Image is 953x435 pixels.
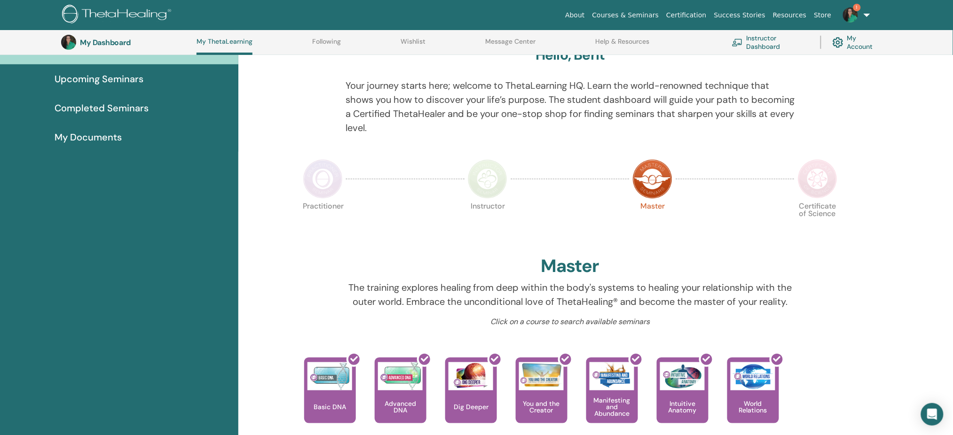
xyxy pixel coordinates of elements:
p: You and the Creator [516,400,567,413]
img: Advanced DNA [378,362,423,390]
img: logo.png [62,5,174,26]
p: Advanced DNA [375,400,426,413]
a: About [561,7,588,24]
a: Store [811,7,835,24]
img: default.jpg [61,35,76,50]
p: Master [633,202,672,242]
p: Your journey starts here; welcome to ThetaLearning HQ. Learn the world-renowned technique that sh... [346,78,795,135]
a: Success Stories [710,7,769,24]
a: Courses & Seminars [589,7,663,24]
img: Manifesting and Abundance [590,362,634,390]
img: Intuitive Anatomy [660,362,705,390]
p: Certificate of Science [798,202,837,242]
a: Wishlist [401,38,425,53]
p: Dig Deeper [450,404,492,410]
img: World Relations [731,362,775,390]
img: Certificate of Science [798,159,837,199]
span: Upcoming Seminars [55,72,143,86]
h3: Hello, Berit [536,47,605,63]
a: My Account [833,32,882,53]
img: Basic DNA [307,362,352,390]
a: Help & Resources [595,38,649,53]
p: Manifesting and Abundance [586,397,638,417]
img: Dig Deeper [449,362,493,390]
img: Master [633,159,672,199]
p: Instructor [468,202,507,242]
img: Practitioner [303,159,343,199]
span: Completed Seminars [55,101,149,115]
div: Open Intercom Messenger [921,403,944,426]
p: World Relations [727,400,779,413]
a: Following [312,38,341,53]
a: Certification [662,7,710,24]
img: cog.svg [833,35,843,50]
a: Instructor Dashboard [732,32,809,53]
p: Click on a course to search available seminars [346,316,795,327]
a: My ThetaLearning [197,38,252,55]
h2: Master [541,256,599,277]
span: My Documents [55,130,122,144]
p: Practitioner [303,202,343,242]
img: chalkboard-teacher.svg [732,39,743,47]
p: Intuitive Anatomy [657,400,709,413]
img: You and the Creator [519,362,564,388]
p: The training explores healing from deep within the body's systems to healing your relationship wi... [346,280,795,309]
h3: My Dashboard [80,38,174,47]
a: Message Center [485,38,536,53]
img: Instructor [468,159,507,199]
img: default.jpg [843,8,858,23]
a: Resources [769,7,811,24]
span: 1 [853,4,861,11]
